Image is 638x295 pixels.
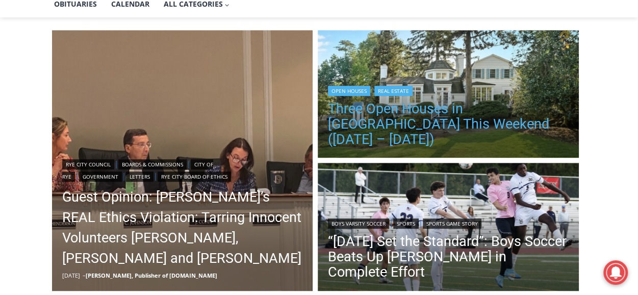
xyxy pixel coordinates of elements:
[114,86,117,96] div: /
[328,218,389,229] a: Boys Varsity Soccer
[318,163,579,293] img: (PHOTO: Rye Boys Soccer's Eddie Kehoe (#9 pink) goes up for a header against Pelham on October 8,...
[318,30,579,161] a: Read More Three Open Houses in Rye This Weekend (October 11 – 12)
[393,218,419,229] a: Sports
[1,102,152,127] a: [PERSON_NAME] Read Sanctuary Fall Fest: [DATE]
[79,171,122,182] a: Government
[62,157,303,182] div: | | | | |
[118,159,187,169] a: Boards & Commissions
[328,216,569,229] div: | |
[8,103,136,126] h4: [PERSON_NAME] Read Sanctuary Fall Fest: [DATE]
[258,1,482,99] div: "The first chef I interviewed talked about coming to [GEOGRAPHIC_DATA] from [GEOGRAPHIC_DATA] in ...
[328,86,370,96] a: Open Houses
[52,30,313,291] a: Read More Guest Opinion: Rye’s REAL Ethics Violation: Tarring Innocent Volunteers Carolina Johnso...
[52,30,313,291] img: (PHOTO: The "Gang of Four" Councilwoman Carolina Johnson, Mayor Josh Cohn, Councilwoman Julie Sou...
[318,163,579,293] a: Read More “Today Set the Standard”: Boys Soccer Beats Up Pelham in Complete Effort
[86,272,217,279] a: [PERSON_NAME], Publisher of [DOMAIN_NAME]
[126,171,154,182] a: Letters
[328,234,569,280] a: “[DATE] Set the Standard”: Boys Soccer Beats Up [PERSON_NAME] in Complete Effort
[158,171,231,182] a: Rye City Board of Ethics
[318,30,579,161] img: 162 Kirby Lane, Rye
[245,99,494,127] a: Intern @ [DOMAIN_NAME]
[107,86,112,96] div: 3
[62,159,114,169] a: Rye City Council
[62,272,80,279] time: [DATE]
[374,86,413,96] a: Real Estate
[119,86,124,96] div: 6
[107,30,145,84] div: Face Painting
[62,187,303,268] a: Guest Opinion: [PERSON_NAME]’s REAL Ethics Violation: Tarring Innocent Volunteers [PERSON_NAME], ...
[423,218,481,229] a: Sports Game Story
[328,84,569,96] div: |
[328,101,569,147] a: Three Open Houses in [GEOGRAPHIC_DATA] This Weekend ([DATE] – [DATE])
[267,102,473,125] span: Intern @ [DOMAIN_NAME]
[83,272,86,279] span: –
